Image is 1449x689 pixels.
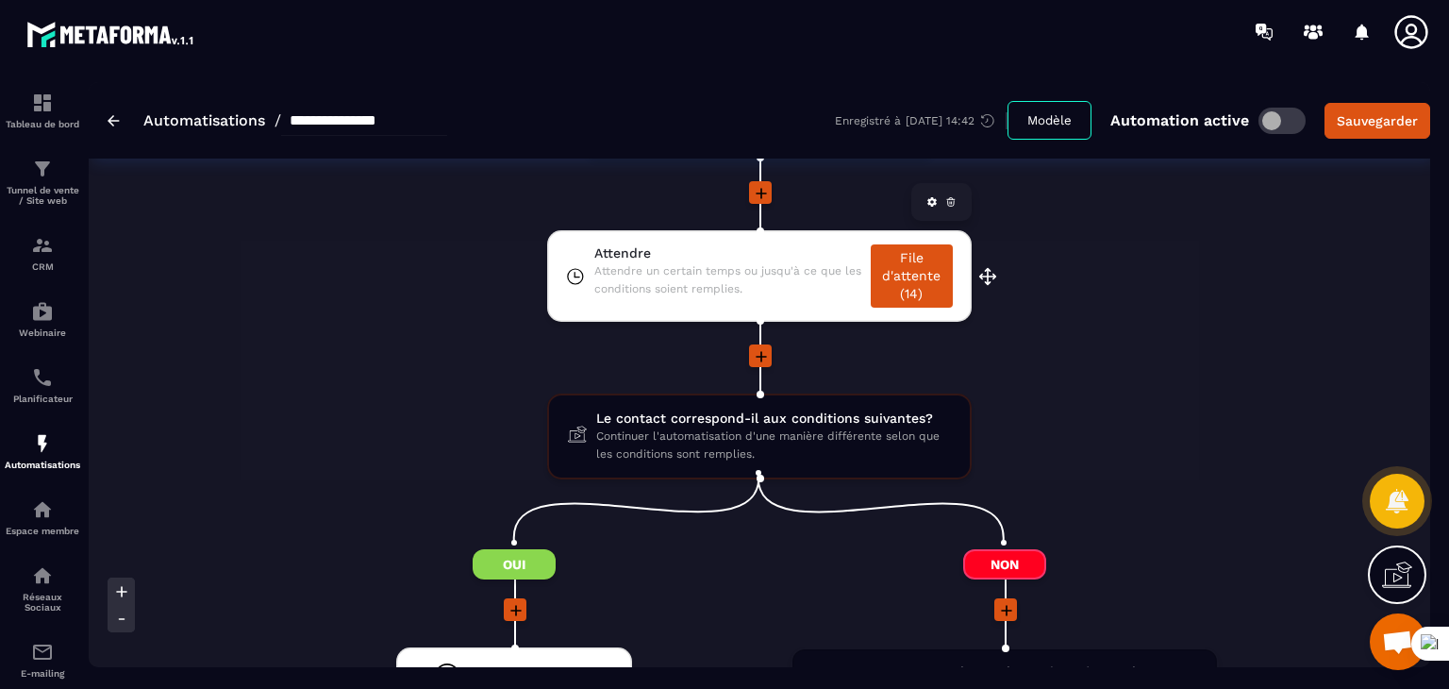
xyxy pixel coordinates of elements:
[31,92,54,114] img: formation
[5,119,80,129] p: Tableau de bord
[5,418,80,484] a: automationsautomationsAutomatisations
[5,592,80,613] p: Réseaux Sociaux
[471,667,596,685] span: Attendre 1 Heure(s)
[5,460,80,470] p: Automatisations
[5,352,80,418] a: schedulerschedulerPlanificateur
[26,17,196,51] img: logo
[1370,613,1426,670] a: Ouvrir le chat
[5,185,80,206] p: Tunnel de vente / Site web
[5,77,80,143] a: formationformationTableau de bord
[1324,103,1430,139] button: Sauvegarder
[31,234,54,257] img: formation
[5,286,80,352] a: automationsautomationsWebinaire
[31,158,54,180] img: formation
[1008,101,1091,140] button: Modèle
[5,394,80,404] p: Planificateur
[31,366,54,389] img: scheduler
[594,262,861,298] span: Attendre un certain temps ou jusqu'à ce que les conditions soient remplies.
[5,550,80,627] a: social-networksocial-networkRéseaux Sociaux
[906,114,974,127] p: [DATE] 14:42
[5,261,80,272] p: CRM
[963,549,1046,580] span: Non
[31,432,54,455] img: automations
[31,498,54,521] img: automations
[108,115,120,126] img: arrow
[473,549,556,580] span: Oui
[5,484,80,550] a: automationsautomationsEspace membre
[5,328,80,338] p: Webinaire
[143,111,265,129] a: Automatisations
[31,564,54,587] img: social-network
[1337,111,1418,130] div: Sauvegarder
[275,111,281,129] span: /
[31,641,54,664] img: email
[835,112,1008,129] div: Enregistré à
[5,668,80,679] p: E-mailing
[5,526,80,536] p: Espace membre
[31,300,54,323] img: automations
[596,428,951,463] span: Continuer l'automatisation d'une manière différente selon que les conditions sont remplies.
[871,244,953,308] a: File d'attente (14)
[5,143,80,220] a: formationformationTunnel de vente / Site web
[5,220,80,286] a: formationformationCRM
[1110,111,1249,129] p: Automation active
[594,244,861,262] span: Attendre
[596,410,951,428] span: Le contact correspond-il aux conditions suivantes?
